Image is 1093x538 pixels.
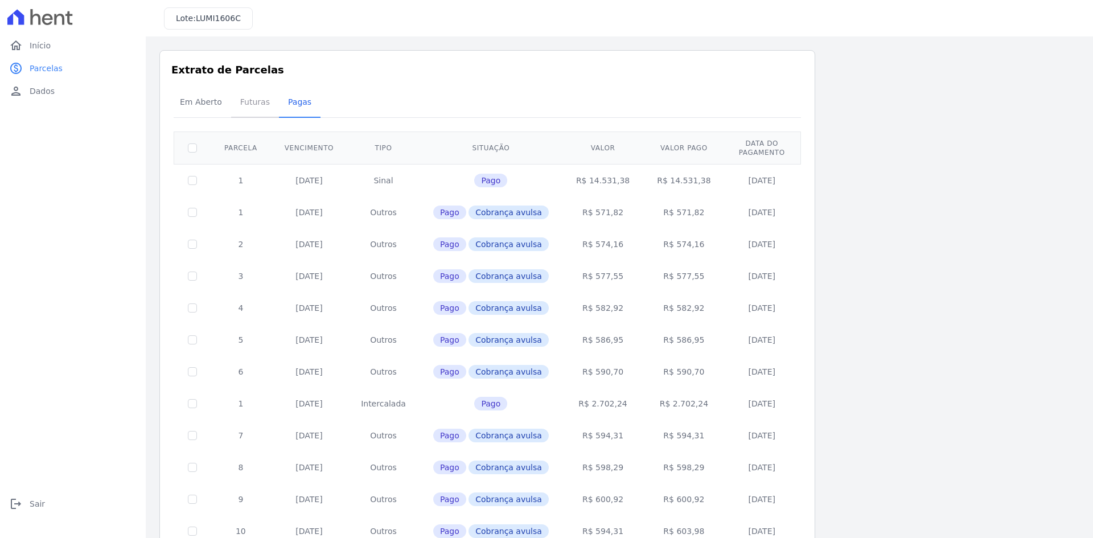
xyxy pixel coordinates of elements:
[211,164,271,196] td: 1
[188,431,197,440] input: Só é possível selecionar pagamentos em aberto
[30,498,45,510] span: Sair
[347,228,420,260] td: Outros
[9,497,23,511] i: logout
[433,365,466,379] span: Pago
[211,483,271,515] td: 9
[271,196,347,228] td: [DATE]
[211,260,271,292] td: 3
[211,292,271,324] td: 4
[469,524,549,538] span: Cobrança avulsa
[347,164,420,196] td: Sinal
[271,292,347,324] td: [DATE]
[211,451,271,483] td: 8
[347,196,420,228] td: Outros
[271,388,347,420] td: [DATE]
[643,388,724,420] td: R$ 2.702,24
[562,132,643,164] th: Valor
[279,88,320,118] a: Pagas
[643,420,724,451] td: R$ 594,31
[211,228,271,260] td: 2
[188,272,197,281] input: Só é possível selecionar pagamentos em aberto
[211,388,271,420] td: 1
[643,292,724,324] td: R$ 582,92
[30,63,63,74] span: Parcelas
[211,324,271,356] td: 5
[469,333,549,347] span: Cobrança avulsa
[188,463,197,472] input: Só é possível selecionar pagamentos em aberto
[171,88,231,118] a: Em Aberto
[725,420,799,451] td: [DATE]
[562,292,643,324] td: R$ 582,92
[562,164,643,196] td: R$ 14.531,38
[176,13,241,24] h3: Lote:
[188,240,197,249] input: Só é possível selecionar pagamentos em aberto
[347,356,420,388] td: Outros
[433,301,466,315] span: Pago
[9,39,23,52] i: home
[5,492,141,515] a: logoutSair
[469,461,549,474] span: Cobrança avulsa
[725,228,799,260] td: [DATE]
[562,483,643,515] td: R$ 600,92
[725,196,799,228] td: [DATE]
[469,301,549,315] span: Cobrança avulsa
[562,228,643,260] td: R$ 574,16
[725,260,799,292] td: [DATE]
[420,132,562,164] th: Situação
[271,356,347,388] td: [DATE]
[233,91,277,113] span: Futuras
[271,420,347,451] td: [DATE]
[725,324,799,356] td: [DATE]
[9,84,23,98] i: person
[347,451,420,483] td: Outros
[211,132,271,164] th: Parcela
[643,260,724,292] td: R$ 577,55
[643,483,724,515] td: R$ 600,92
[188,335,197,344] input: Só é possível selecionar pagamentos em aberto
[469,429,549,442] span: Cobrança avulsa
[562,356,643,388] td: R$ 590,70
[281,91,318,113] span: Pagas
[347,388,420,420] td: Intercalada
[643,228,724,260] td: R$ 574,16
[562,324,643,356] td: R$ 586,95
[469,269,549,283] span: Cobrança avulsa
[211,196,271,228] td: 1
[469,365,549,379] span: Cobrança avulsa
[725,292,799,324] td: [DATE]
[562,420,643,451] td: R$ 594,31
[30,85,55,97] span: Dados
[643,132,724,164] th: Valor pago
[211,356,271,388] td: 6
[271,483,347,515] td: [DATE]
[30,40,51,51] span: Início
[433,206,466,219] span: Pago
[433,524,466,538] span: Pago
[271,324,347,356] td: [DATE]
[725,451,799,483] td: [DATE]
[725,356,799,388] td: [DATE]
[188,208,197,217] input: Só é possível selecionar pagamentos em aberto
[188,367,197,376] input: Só é possível selecionar pagamentos em aberto
[231,88,279,118] a: Futuras
[347,132,420,164] th: Tipo
[188,303,197,313] input: Só é possível selecionar pagamentos em aberto
[725,388,799,420] td: [DATE]
[271,164,347,196] td: [DATE]
[643,196,724,228] td: R$ 571,82
[347,260,420,292] td: Outros
[188,527,197,536] input: Só é possível selecionar pagamentos em aberto
[433,237,466,251] span: Pago
[271,132,347,164] th: Vencimento
[433,492,466,506] span: Pago
[643,324,724,356] td: R$ 586,95
[5,57,141,80] a: paidParcelas
[5,80,141,102] a: personDados
[474,174,507,187] span: Pago
[562,388,643,420] td: R$ 2.702,24
[347,292,420,324] td: Outros
[562,196,643,228] td: R$ 571,82
[433,461,466,474] span: Pago
[469,206,549,219] span: Cobrança avulsa
[271,451,347,483] td: [DATE]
